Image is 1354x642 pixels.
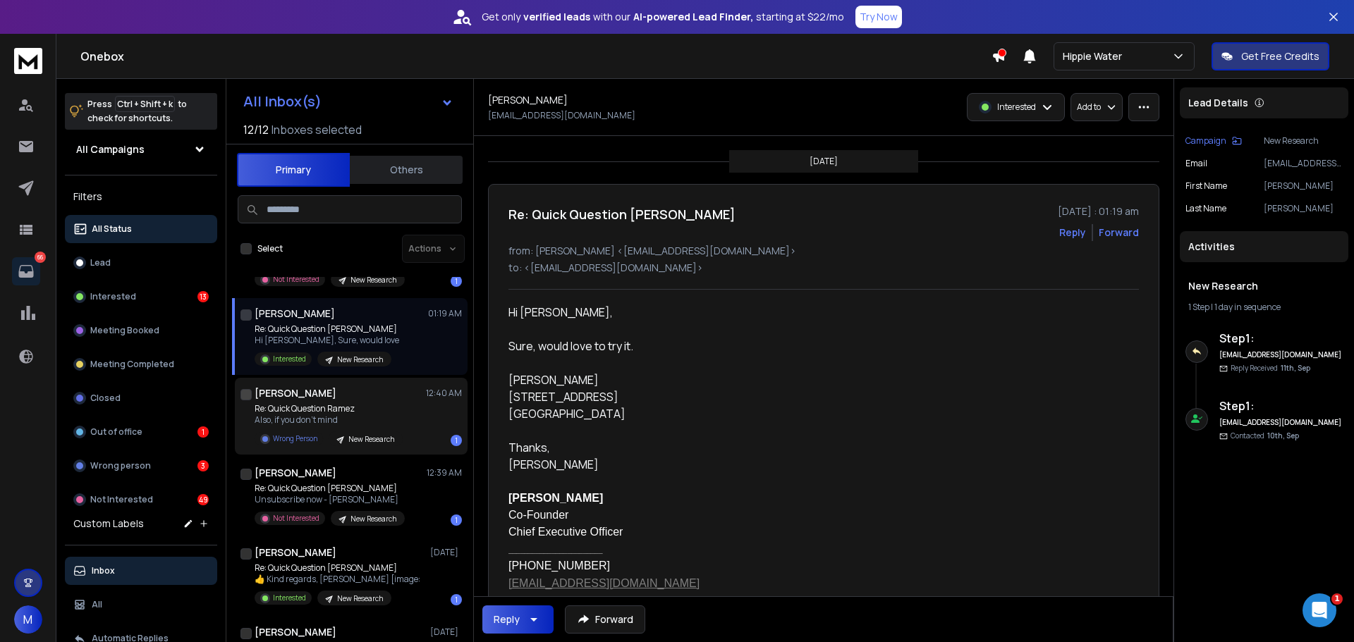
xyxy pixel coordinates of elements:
[494,612,520,626] div: Reply
[65,486,217,514] button: Not Interested49
[65,135,217,163] button: All Campaigns
[65,384,217,412] button: Closed
[523,10,590,24] strong: verified leads
[1219,330,1343,347] h6: Step 1 :
[1331,593,1343,605] span: 1
[255,562,420,574] p: Re: Quick Question [PERSON_NAME]
[1219,417,1343,428] h6: [EMAIL_ADDRESS][DOMAIN_NAME]
[87,97,187,125] p: Press to check for shortcuts.
[255,466,336,480] h1: [PERSON_NAME]
[482,605,554,634] button: Reply
[1185,180,1227,192] p: First Name
[115,96,175,112] span: Ctrl + Shift + k
[255,494,405,505] p: Unsubscribe now - [PERSON_NAME]
[92,223,132,235] p: All Status
[451,594,462,605] div: 1
[14,605,42,634] button: M
[508,204,736,224] h1: Re: Quick Question [PERSON_NAME]
[508,526,623,538] span: Chief Executive Officer
[73,517,144,531] h3: Custom Labels
[12,257,40,285] a: 66
[337,593,383,604] p: New Research
[508,577,700,589] a: [EMAIL_ADDRESS][DOMAIN_NAME]
[273,433,317,444] p: Wrong Person
[508,560,610,572] span: [PHONE_NUMBER]
[273,274,319,285] p: Not Interested
[1188,301,1209,313] span: 1 Step
[1185,158,1207,169] p: Email
[451,514,462,526] div: 1
[350,154,463,185] button: Others
[65,418,217,446] button: Out of office1
[255,323,399,335] p: Re: Quick Question [PERSON_NAME]
[855,6,902,28] button: Try Now
[482,10,844,24] p: Get only with our starting at $22/mo
[1059,226,1086,240] button: Reply
[65,591,217,619] button: All
[243,94,322,109] h1: All Inbox(s)
[255,545,336,560] h1: [PERSON_NAME]
[90,426,142,438] p: Out of office
[508,304,920,321] div: Hi [PERSON_NAME],
[1212,42,1329,70] button: Get Free Credits
[90,325,159,336] p: Meeting Booked
[272,121,362,138] h3: Inboxes selected
[255,307,335,321] h1: [PERSON_NAME]
[1185,135,1242,147] button: Campaign
[508,439,920,456] div: Thanks,
[810,156,838,167] p: [DATE]
[65,316,217,345] button: Meeting Booked
[255,483,405,494] p: Re: Quick Question [PERSON_NAME]
[860,10,898,24] p: Try Now
[451,276,462,287] div: 1
[1219,350,1343,360] h6: [EMAIL_ADDRESS][DOMAIN_NAME]
[255,335,399,346] p: Hi [PERSON_NAME], Sure, would love
[65,187,217,206] h3: Filters
[65,215,217,243] button: All Status
[1099,226,1139,240] div: Forward
[508,244,1139,258] p: from: [PERSON_NAME] <[EMAIL_ADDRESS][DOMAIN_NAME]>
[80,48,992,65] h1: Onebox
[65,350,217,378] button: Meeting Completed
[1231,363,1310,374] p: Reply Received
[1267,431,1299,440] span: 10th, Sep
[1231,431,1299,441] p: Contacted
[255,574,420,585] p: 👍 Kind regards, [PERSON_NAME] [image:
[90,494,153,505] p: Not Interested
[197,494,209,505] div: 49
[273,513,319,524] p: Not Interested
[65,249,217,277] button: Lead
[1241,49,1319,63] p: Get Free Credits
[1219,397,1343,414] h6: Step 1 :
[65,557,217,585] button: Inbox
[257,243,283,254] label: Select
[997,101,1036,113] p: Interested
[90,291,136,302] p: Interested
[508,261,1139,275] p: to: <[EMAIL_ADDRESS][DOMAIN_NAME]>
[232,87,465,116] button: All Inbox(s)
[565,605,645,634] button: Forward
[255,386,336,400] h1: [PERSON_NAME]
[90,393,121,404] p: Closed
[451,435,462,446] div: 1
[488,110,635,121] p: [EMAIL_ADDRESS][DOMAIN_NAME]
[508,405,920,422] div: [GEOGRAPHIC_DATA]
[426,388,462,399] p: 12:40 AM
[508,546,602,554] b: ________________________
[508,338,920,354] div: Sure, would love to try it.
[508,371,920,388] div: [PERSON_NAME]
[197,460,209,471] div: 3
[65,452,217,480] button: Wrong person3
[273,354,306,364] p: Interested
[1077,101,1101,113] p: Add to
[1063,49,1128,63] p: Hippie Water
[428,308,462,319] p: 01:19 AM
[243,121,269,138] span: 12 / 12
[508,509,568,521] span: Co-Founder
[35,252,46,263] p: 66
[255,414,403,426] p: Also, if you don't mind
[633,10,753,24] strong: AI-powered Lead Finder,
